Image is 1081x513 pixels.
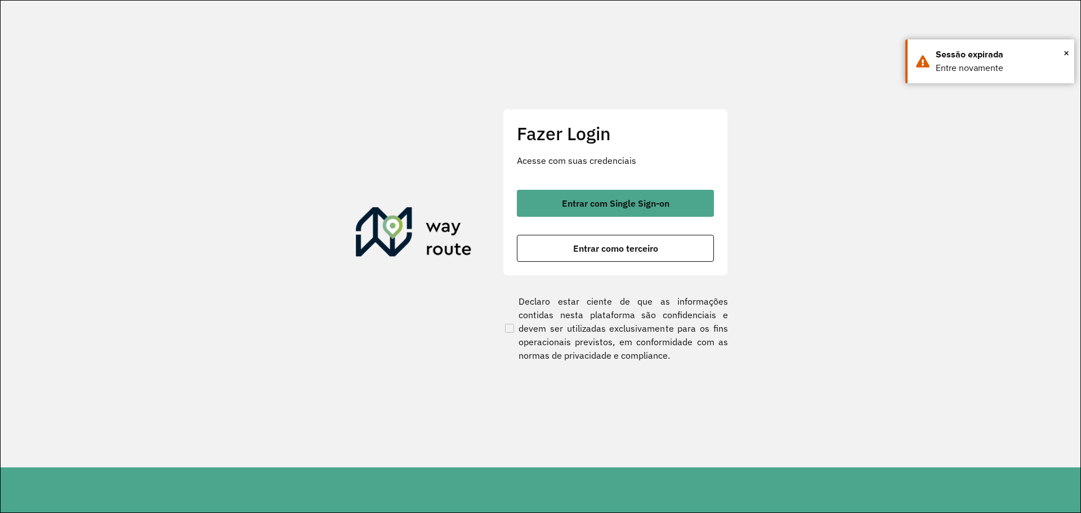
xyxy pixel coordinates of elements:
button: button [517,235,714,262]
span: × [1064,44,1069,61]
p: Acesse com suas credenciais [517,154,714,167]
span: Entrar com Single Sign-on [562,199,669,208]
div: Entre novamente [936,61,1066,75]
img: Roteirizador AmbevTech [356,207,472,261]
button: button [517,190,714,217]
label: Declaro estar ciente de que as informações contidas nesta plataforma são confidenciais e devem se... [503,295,728,362]
button: Close [1064,44,1069,61]
h2: Fazer Login [517,123,714,144]
div: Sessão expirada [936,48,1066,61]
span: Entrar como terceiro [573,244,658,253]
